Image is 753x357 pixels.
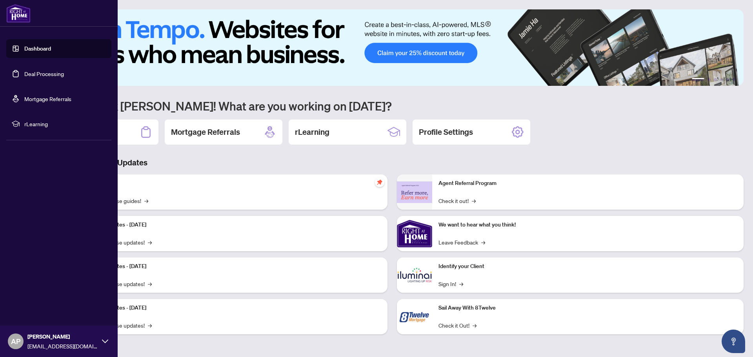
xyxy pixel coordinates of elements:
span: → [481,238,485,246]
p: Sail Away With 8Twelve [438,304,737,312]
a: Mortgage Referrals [24,95,71,102]
h2: Mortgage Referrals [171,127,240,138]
span: rLearning [24,120,106,128]
p: Platform Updates - [DATE] [82,262,381,271]
button: 2 [708,78,711,81]
button: 1 [692,78,704,81]
span: pushpin [375,178,384,187]
p: We want to hear what you think! [438,221,737,229]
a: Deal Processing [24,70,64,77]
img: Slide 0 [41,9,744,86]
img: We want to hear what you think! [397,216,432,251]
span: → [148,321,152,330]
h3: Brokerage & Industry Updates [41,157,744,168]
img: Identify your Client [397,257,432,293]
a: Check it Out!→ [438,321,477,330]
span: → [472,196,476,205]
button: 4 [720,78,723,81]
span: [PERSON_NAME] [27,332,98,341]
span: → [459,279,463,288]
p: Identify your Client [438,262,737,271]
h1: Welcome back [PERSON_NAME]! What are you working on [DATE]? [41,98,744,113]
p: Platform Updates - [DATE] [82,221,381,229]
p: Agent Referral Program [438,179,737,188]
button: 6 [733,78,736,81]
a: Check it out!→ [438,196,476,205]
img: logo [6,4,31,23]
button: Open asap [722,330,745,353]
p: Platform Updates - [DATE] [82,304,381,312]
img: Sail Away With 8Twelve [397,299,432,334]
h2: Profile Settings [419,127,473,138]
span: [EMAIL_ADDRESS][DOMAIN_NAME] [27,342,98,350]
h2: rLearning [295,127,329,138]
button: 3 [714,78,717,81]
span: → [473,321,477,330]
p: Self-Help [82,179,381,188]
button: 5 [726,78,729,81]
a: Leave Feedback→ [438,238,485,246]
a: Dashboard [24,45,51,52]
span: → [148,279,152,288]
span: → [148,238,152,246]
a: Sign In!→ [438,279,463,288]
img: Agent Referral Program [397,181,432,203]
span: AP [11,336,20,347]
span: → [144,196,148,205]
